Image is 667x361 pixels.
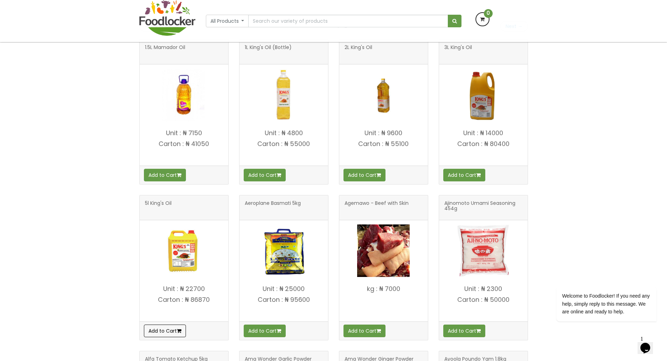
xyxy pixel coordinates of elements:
p: Unit : ₦ 14000 [439,130,528,137]
span: 3L King's Oil [444,45,472,59]
img: Aeroplane Basmati 5kg [257,224,310,277]
span: Agemawo - Beef with Skin [345,201,409,215]
p: Carton : ₦ 41050 [140,140,228,147]
img: 1L King's Oil (Bottle) [257,69,310,122]
img: 3L King's Oil [457,69,509,122]
input: Search our variety of products [248,15,448,27]
img: 1.5L Mamador Oil [158,69,210,122]
p: Unit : ₦ 2300 [439,285,528,292]
img: 5l King's Oil [158,224,210,277]
p: Carton : ₦ 86870 [140,296,228,303]
p: Carton : ₦ 80400 [439,140,528,147]
span: 1.5L Mamador Oil [145,45,185,59]
iframe: chat widget [638,333,660,354]
button: Add to Cart [244,325,286,337]
button: Add to Cart [343,325,385,337]
p: Unit : ₦ 7150 [140,130,228,137]
span: 2L King's Oil [345,45,372,59]
button: Add to Cart [144,169,186,181]
span: 1L King's Oil (Bottle) [245,45,292,59]
button: Add to Cart [144,325,186,337]
i: Add to cart [476,173,481,178]
i: Add to cart [277,328,281,333]
button: Add to Cart [244,169,286,181]
button: Add to Cart [443,325,485,337]
i: Add to cart [277,173,281,178]
img: Ajinomoto Umami Seasoning 454g [457,224,509,277]
i: Add to cart [376,173,381,178]
button: Add to Cart [443,169,485,181]
button: All Products [206,15,249,27]
img: Agemawo - Beef with Skin [357,224,410,277]
p: Carton : ₦ 55100 [339,140,428,147]
img: 2L King's Oil [357,69,410,122]
p: Carton : ₦ 55000 [239,140,328,147]
p: kg : ₦ 7000 [339,285,428,292]
p: Unit : ₦ 4800 [239,130,328,137]
i: Add to cart [177,328,181,333]
p: Unit : ₦ 9600 [339,130,428,137]
p: Unit : ₦ 22700 [140,285,228,292]
iframe: chat widget [534,223,660,329]
p: Unit : ₦ 25000 [239,285,328,292]
span: 5l King's Oil [145,201,172,215]
p: Carton : ₦ 95600 [239,296,328,303]
i: Add to cart [177,173,181,178]
p: Carton : ₦ 50000 [439,296,528,303]
button: Add to Cart [343,169,385,181]
i: Add to cart [476,328,481,333]
span: 0 [484,9,493,18]
i: Add to cart [376,328,381,333]
span: Ajinomoto Umami Seasoning 454g [444,201,522,215]
span: Aeroplane Basmati 5kg [245,201,301,215]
